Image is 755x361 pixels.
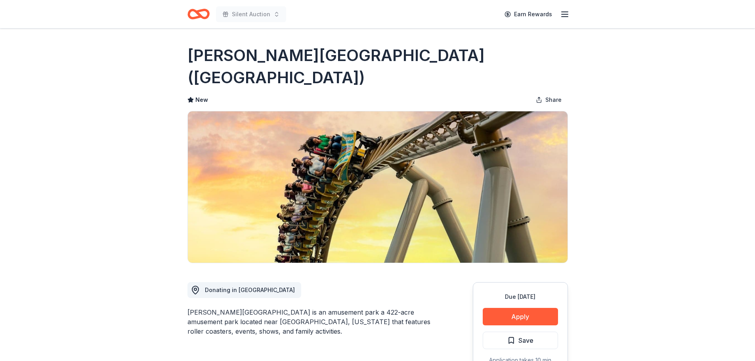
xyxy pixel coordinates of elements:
span: Share [545,95,562,105]
button: Silent Auction [216,6,286,22]
button: Share [529,92,568,108]
button: Save [483,332,558,349]
a: Earn Rewards [500,7,557,21]
span: Silent Auction [232,10,270,19]
span: Save [518,335,533,346]
button: Apply [483,308,558,325]
span: Donating in [GEOGRAPHIC_DATA] [205,287,295,293]
a: Home [187,5,210,23]
h1: [PERSON_NAME][GEOGRAPHIC_DATA] ([GEOGRAPHIC_DATA]) [187,44,568,89]
span: New [195,95,208,105]
div: Due [DATE] [483,292,558,302]
img: Image for Busch Gardens (Williamsburg) [188,111,568,263]
div: [PERSON_NAME][GEOGRAPHIC_DATA] is an amusement park a 422-acre amusement park located near [GEOGR... [187,308,435,336]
